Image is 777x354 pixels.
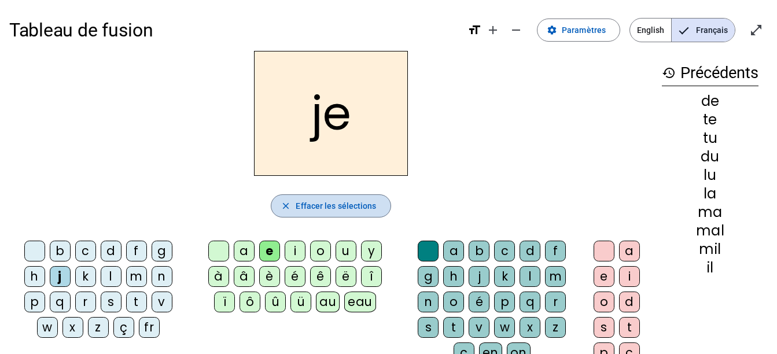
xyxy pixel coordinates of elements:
[545,266,566,287] div: m
[296,199,376,213] span: Effacer les sélections
[619,241,640,261] div: a
[443,241,464,261] div: a
[285,266,305,287] div: é
[469,266,489,287] div: j
[152,292,172,312] div: v
[662,261,758,275] div: il
[24,266,45,287] div: h
[126,266,147,287] div: m
[37,317,58,338] div: w
[469,241,489,261] div: b
[662,94,758,108] div: de
[152,241,172,261] div: g
[662,66,676,80] mat-icon: history
[619,292,640,312] div: d
[467,23,481,37] mat-icon: format_size
[265,292,286,312] div: û
[214,292,235,312] div: ï
[494,292,515,312] div: p
[443,292,464,312] div: o
[619,266,640,287] div: i
[443,266,464,287] div: h
[361,266,382,287] div: î
[418,317,439,338] div: s
[662,187,758,201] div: la
[481,19,505,42] button: Augmenter la taille de la police
[494,317,515,338] div: w
[545,292,566,312] div: r
[285,241,305,261] div: i
[290,292,311,312] div: ü
[208,266,229,287] div: à
[259,241,280,261] div: e
[62,317,83,338] div: x
[101,292,121,312] div: s
[75,292,96,312] div: r
[662,60,758,86] h3: Précédents
[310,266,331,287] div: ê
[509,23,523,37] mat-icon: remove
[126,241,147,261] div: f
[494,266,515,287] div: k
[547,25,557,35] mat-icon: settings
[562,23,606,37] span: Paramètres
[75,266,96,287] div: k
[520,317,540,338] div: x
[443,317,464,338] div: t
[88,317,109,338] div: z
[672,19,735,42] span: Français
[662,168,758,182] div: lu
[520,292,540,312] div: q
[745,19,768,42] button: Entrer en plein écran
[749,23,763,37] mat-icon: open_in_full
[594,266,614,287] div: e
[101,241,121,261] div: d
[152,266,172,287] div: n
[336,241,356,261] div: u
[361,241,382,261] div: y
[520,266,540,287] div: l
[418,266,439,287] div: g
[50,266,71,287] div: j
[594,292,614,312] div: o
[469,292,489,312] div: é
[139,317,160,338] div: fr
[75,241,96,261] div: c
[662,205,758,219] div: ma
[344,292,376,312] div: eau
[662,242,758,256] div: mil
[662,113,758,127] div: te
[126,292,147,312] div: t
[629,18,735,42] mat-button-toggle-group: Language selection
[545,317,566,338] div: z
[619,317,640,338] div: t
[418,292,439,312] div: n
[113,317,134,338] div: ç
[271,194,391,217] button: Effacer les sélections
[259,266,280,287] div: è
[254,51,408,176] h2: je
[24,292,45,312] div: p
[50,292,71,312] div: q
[662,131,758,145] div: tu
[9,12,458,49] h1: Tableau de fusion
[494,241,515,261] div: c
[662,224,758,238] div: mal
[234,266,255,287] div: â
[505,19,528,42] button: Diminuer la taille de la police
[240,292,260,312] div: ô
[520,241,540,261] div: d
[281,201,291,211] mat-icon: close
[234,241,255,261] div: a
[469,317,489,338] div: v
[594,317,614,338] div: s
[101,266,121,287] div: l
[310,241,331,261] div: o
[545,241,566,261] div: f
[537,19,620,42] button: Paramètres
[316,292,340,312] div: au
[50,241,71,261] div: b
[630,19,671,42] span: English
[486,23,500,37] mat-icon: add
[336,266,356,287] div: ë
